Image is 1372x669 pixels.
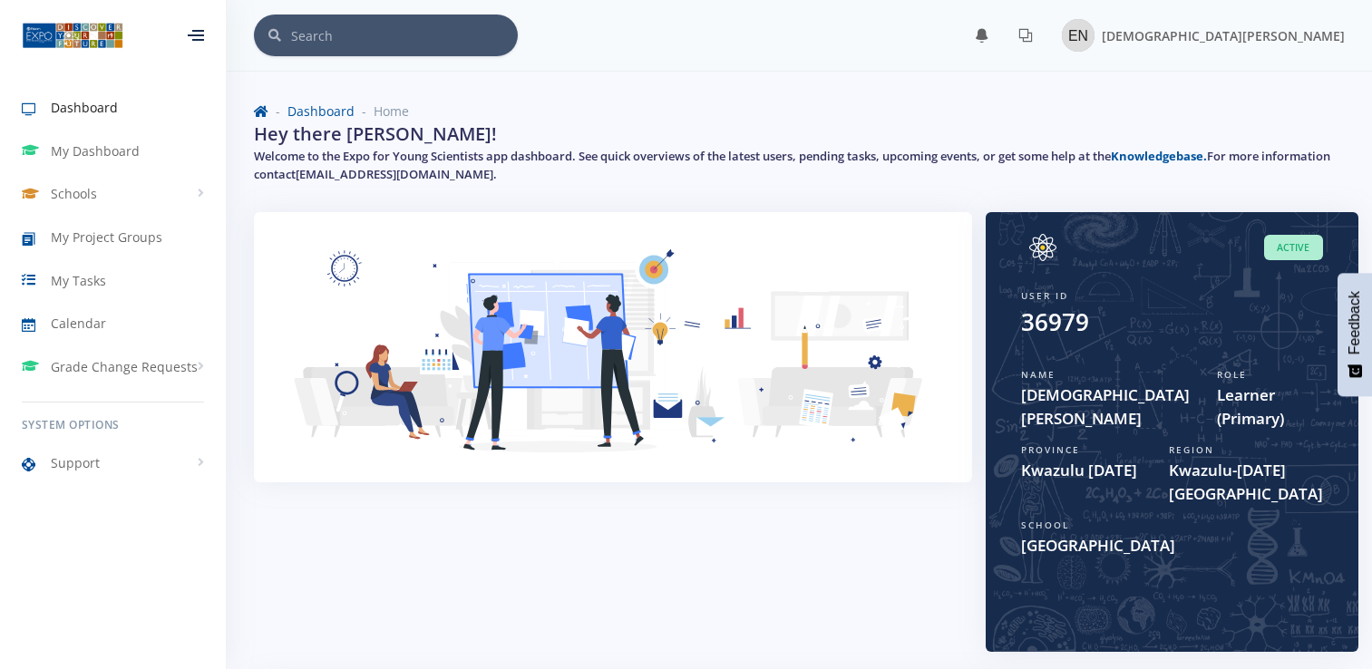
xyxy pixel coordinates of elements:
[1347,291,1363,354] span: Feedback
[291,15,518,56] input: Search
[287,102,355,120] a: Dashboard
[276,234,950,490] img: Learner
[1021,534,1323,557] span: [GEOGRAPHIC_DATA]
[1021,383,1190,430] span: [DEMOGRAPHIC_DATA][PERSON_NAME]
[1169,459,1323,505] span: Kwazulu-[DATE][GEOGRAPHIC_DATA]
[51,357,198,376] span: Grade Change Requests
[1217,383,1323,430] span: Learner (Primary)
[1102,27,1345,44] span: [DEMOGRAPHIC_DATA][PERSON_NAME]
[51,271,106,290] span: My Tasks
[1169,443,1214,456] span: Region
[22,417,204,433] h6: System Options
[51,314,106,333] span: Calendar
[1021,234,1065,261] img: Image placeholder
[1338,273,1372,396] button: Feedback - Show survey
[51,228,162,247] span: My Project Groups
[1062,19,1095,52] img: Image placeholder
[1111,148,1207,164] a: Knowledgebase.
[1217,368,1247,381] span: Role
[1047,15,1345,55] a: Image placeholder [DEMOGRAPHIC_DATA][PERSON_NAME]
[1021,443,1080,456] span: Province
[254,102,1345,121] nav: breadcrumb
[254,148,1345,183] h5: Welcome to the Expo for Young Scientists app dashboard. See quick overviews of the latest users, ...
[51,98,118,117] span: Dashboard
[51,184,97,203] span: Schools
[1264,235,1323,261] span: Active
[1021,459,1142,482] span: Kwazulu [DATE]
[51,141,140,160] span: My Dashboard
[51,453,100,472] span: Support
[355,102,409,121] li: Home
[1021,368,1056,381] span: Name
[22,21,123,50] img: ...
[1021,519,1069,531] span: School
[296,166,493,182] a: [EMAIL_ADDRESS][DOMAIN_NAME]
[1021,289,1068,302] span: User ID
[1021,305,1089,340] div: 36979
[254,121,497,148] h2: Hey there [PERSON_NAME]!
